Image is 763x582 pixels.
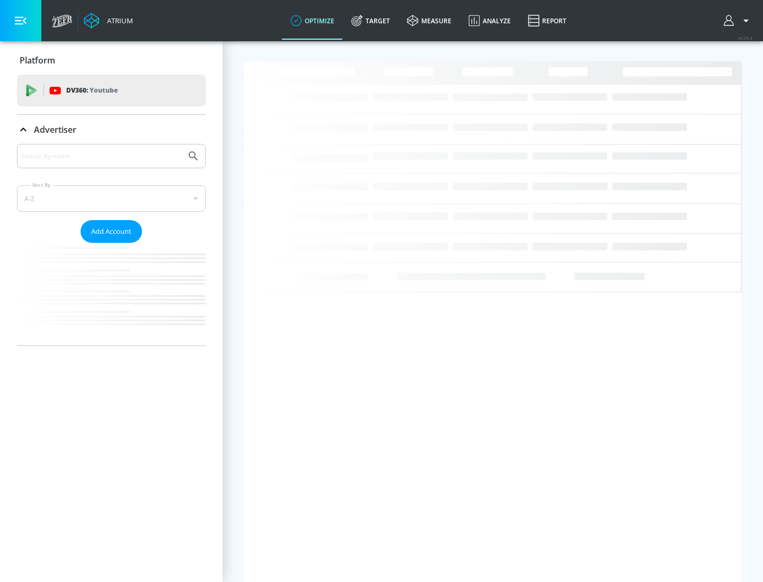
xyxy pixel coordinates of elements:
span: Add Account [91,225,131,238]
div: Advertiser [17,115,206,144]
button: Add Account [81,220,142,243]
div: Platform [17,46,206,75]
p: Platform [20,54,55,66]
p: DV360: [66,85,118,96]
div: DV360: Youtube [17,75,206,106]
a: Target [343,2,398,40]
p: Advertiser [34,124,76,135]
a: measure [398,2,460,40]
input: Search by name [21,149,182,163]
a: Analyze [460,2,519,40]
a: optimize [282,2,343,40]
nav: list of Advertiser [17,243,206,345]
span: v 4.25.4 [738,35,752,41]
div: Advertiser [17,144,206,345]
div: Atrium [103,16,133,25]
p: Youtube [90,85,118,96]
a: Atrium [84,13,133,29]
div: A-Z [17,185,206,212]
label: Sort By [30,181,53,188]
a: Report [519,2,575,40]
